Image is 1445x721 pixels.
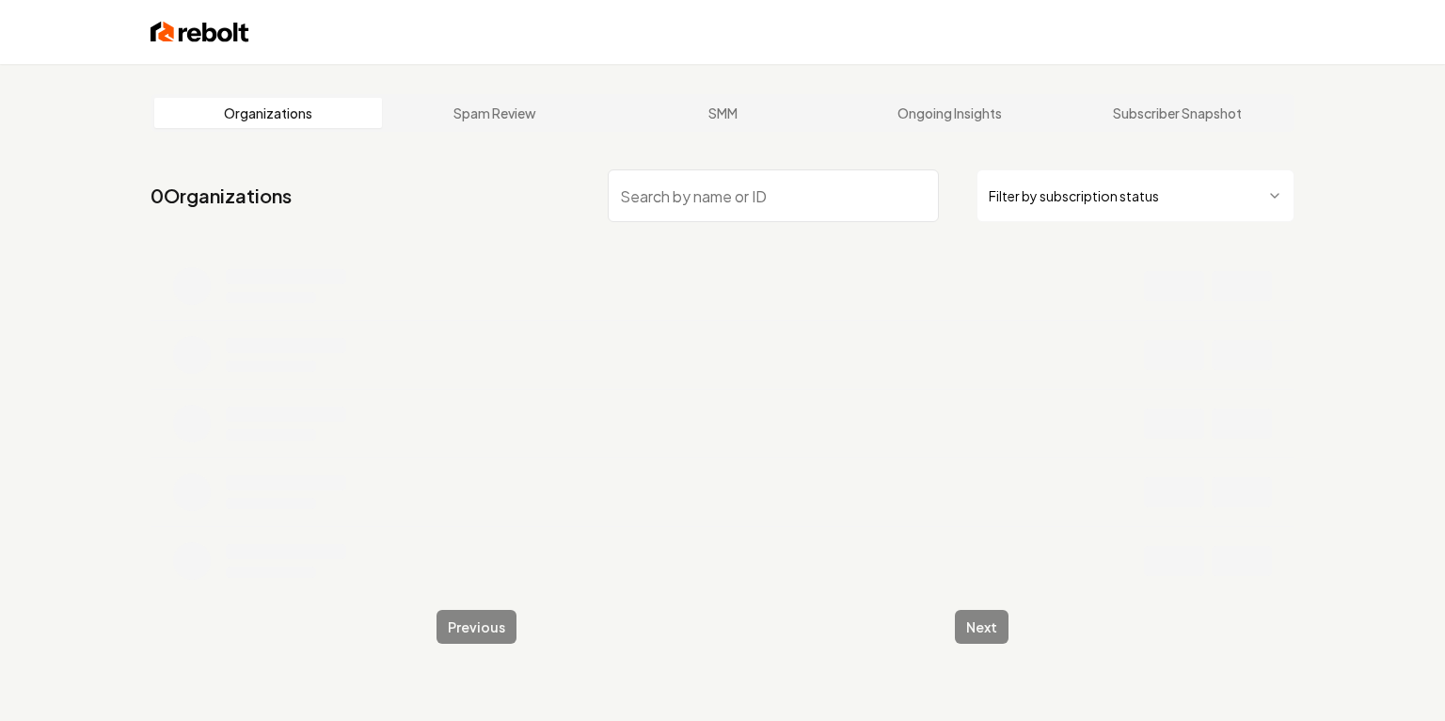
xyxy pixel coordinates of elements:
[608,169,939,222] input: Search by name or ID
[382,98,610,128] a: Spam Review
[151,19,249,45] img: Rebolt Logo
[836,98,1064,128] a: Ongoing Insights
[609,98,836,128] a: SMM
[154,98,382,128] a: Organizations
[1063,98,1291,128] a: Subscriber Snapshot
[151,183,292,209] a: 0Organizations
